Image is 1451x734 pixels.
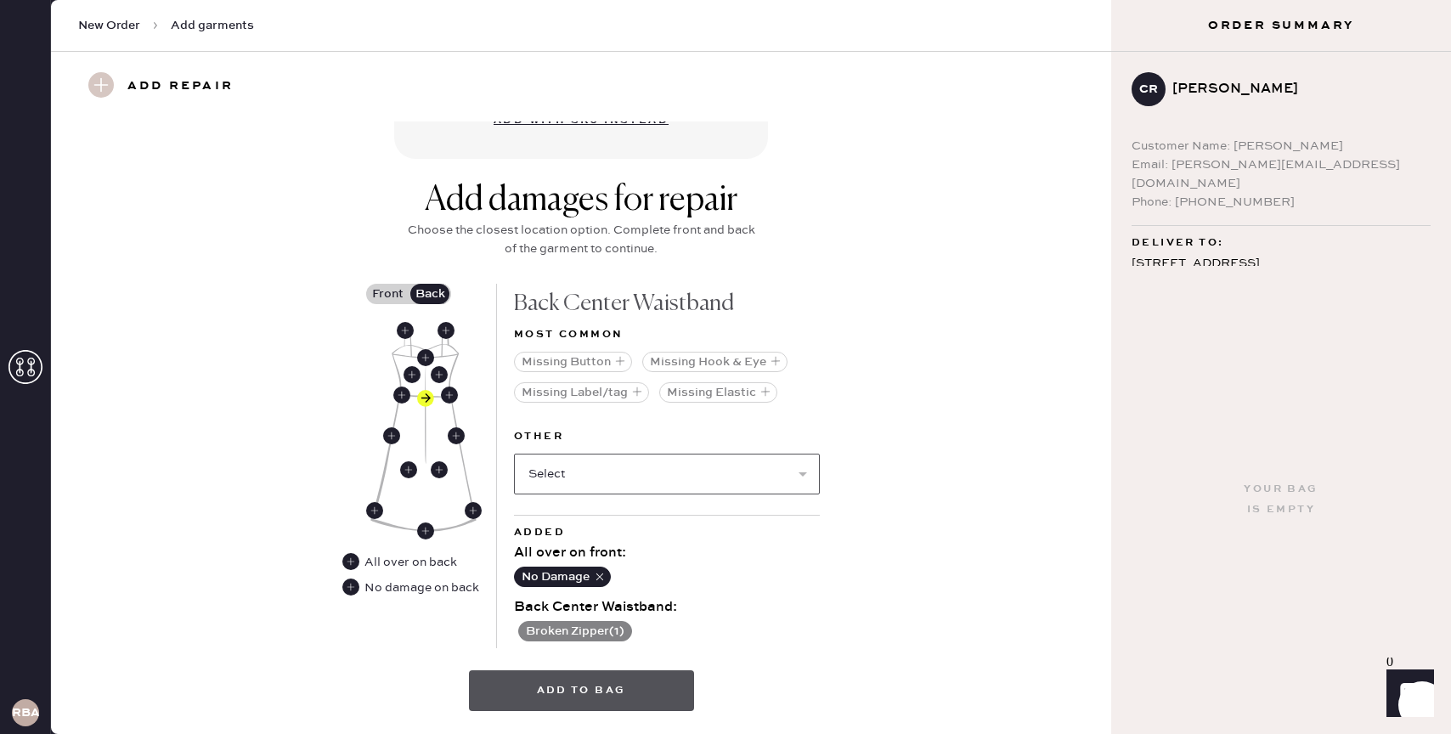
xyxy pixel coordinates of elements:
div: Back Right Side Seam [448,427,465,444]
div: Add damages for repair [403,180,759,221]
div: Your bag is empty [1244,479,1318,520]
h3: CR [1139,83,1158,95]
div: Back Right Body [431,366,448,383]
div: All over on front : [514,543,820,563]
h3: Order Summary [1111,17,1451,34]
button: No Damage [514,567,611,587]
div: Added [514,522,820,543]
div: No damage on back [364,579,479,597]
div: [STREET_ADDRESS] apt 12h [US_STATE] , NY 10016 [1132,253,1431,318]
div: Back Right Straps [438,322,454,339]
span: Add garments [171,17,254,34]
div: Phone: [PHONE_NUMBER] [1132,193,1431,212]
label: Other [514,426,820,447]
div: All over on back [342,553,459,572]
h3: RBA [12,707,39,719]
span: New Order [78,17,140,34]
div: Back Left Side Seam [383,427,400,444]
button: Missing Button [514,352,632,372]
label: Front [366,284,409,304]
div: Back Left Side Seam [366,502,383,519]
label: Back [409,284,451,304]
div: Back Left Skirt Body [400,461,417,478]
div: Back Center Neckline [417,349,434,366]
div: Customer Name: [PERSON_NAME] [1132,137,1431,155]
img: Garment image [370,325,477,532]
div: Choose the closest location option. Complete front and back of the garment to continue. [403,221,759,258]
div: Back Right Side Seam [465,502,482,519]
button: Missing Label/tag [514,382,649,403]
button: Missing Hook & Eye [642,352,788,372]
div: Back Center Waistband [514,284,820,325]
iframe: Front Chat [1370,658,1443,731]
span: Deliver to: [1132,233,1223,253]
div: Back Right Skirt Body [431,461,448,478]
div: All over on back [364,553,457,572]
div: No damage on back [342,579,479,597]
h3: Add repair [127,72,234,101]
div: Back Left Body [404,366,421,383]
div: Back Center Waistband : [514,597,820,618]
div: [PERSON_NAME] [1172,79,1417,99]
div: Most common [514,325,820,345]
button: Add to bag [469,670,694,711]
div: Email: [PERSON_NAME][EMAIL_ADDRESS][DOMAIN_NAME] [1132,155,1431,193]
button: Broken Zipper(1) [518,621,632,641]
div: Back Left Straps [397,322,414,339]
div: Back Center Hem [417,522,434,539]
div: Back Left Waistband [393,387,410,404]
div: Back Right Waistband [441,387,458,404]
div: Back Center Waistband [417,390,434,407]
button: Missing Elastic [659,382,777,403]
